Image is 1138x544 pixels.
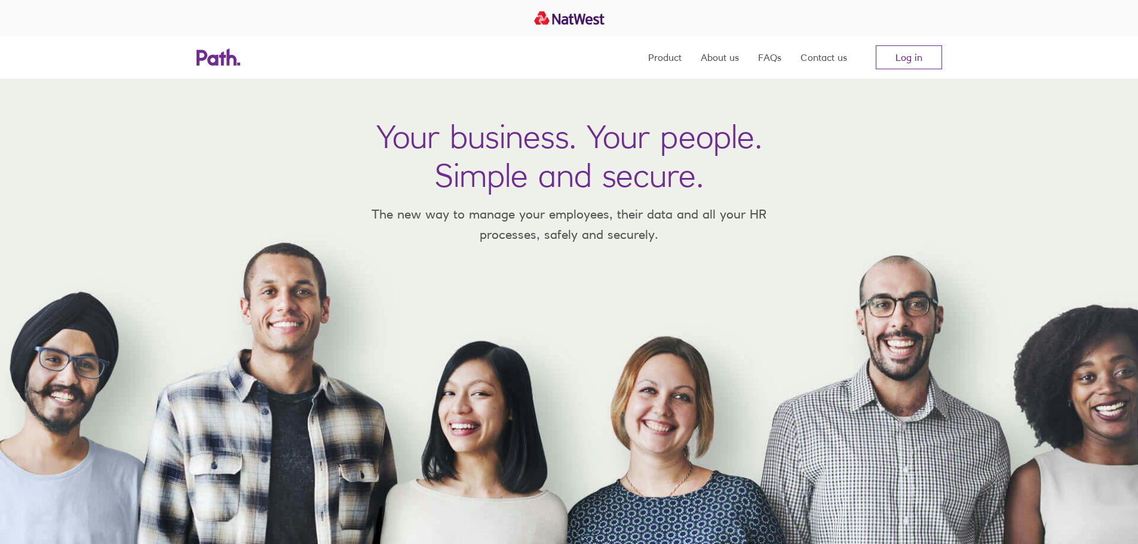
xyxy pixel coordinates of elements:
p: The new way to manage your employees, their data and all your HR processes, safely and securely. [354,204,784,244]
a: Contact us [800,36,847,79]
a: FAQs [758,36,781,79]
a: Log in [876,45,942,69]
a: About us [701,36,739,79]
h1: Your business. Your people. Simple and secure. [376,117,762,195]
a: Product [648,36,682,79]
